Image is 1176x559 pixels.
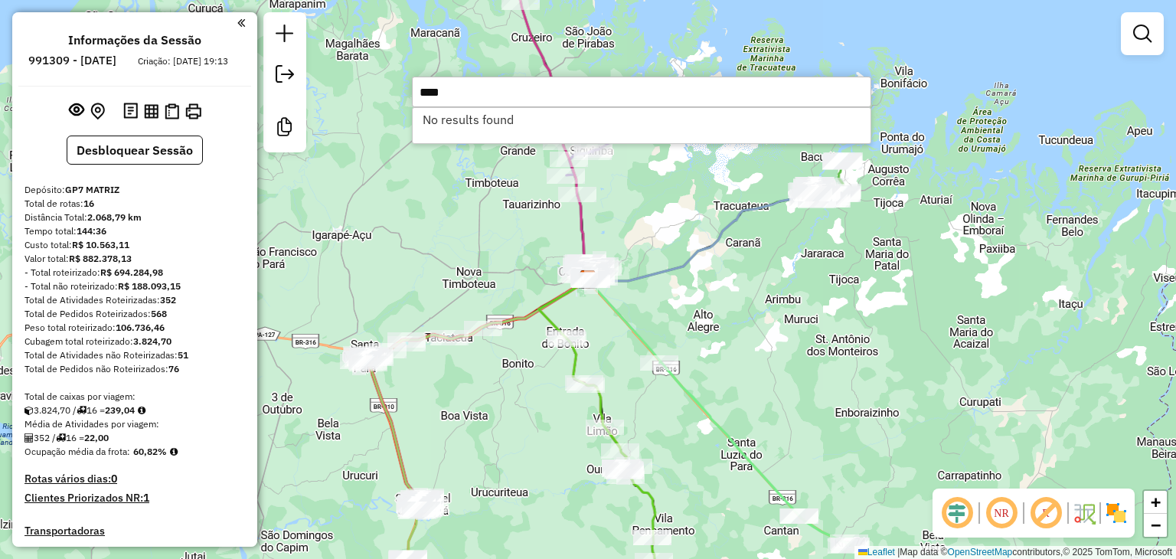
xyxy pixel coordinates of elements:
div: Tempo total: [24,224,245,238]
a: OpenStreetMap [948,547,1013,557]
div: Atividade não roteirizada - AeD BEBIDAS 2 [789,182,828,198]
button: Imprimir Rotas [182,100,204,123]
i: Total de rotas [77,406,87,415]
button: Visualizar Romaneio [162,100,182,123]
div: Cubagem total roteirizado: [24,335,245,348]
strong: 352 [160,294,176,306]
em: Média calculada utilizando a maior ocupação (%Peso ou %Cubagem) de cada rota da sessão. Rotas cro... [170,447,178,456]
img: GP7 MATRIZ [578,270,598,289]
div: Atividade não roteirizada - WELTON FERNANDES [397,496,436,512]
a: Nova sessão e pesquisa [269,18,300,53]
div: Atividade não roteirizada - IMPERIAL STORE [795,177,833,192]
strong: 239,04 [105,404,135,416]
a: Zoom in [1144,491,1167,514]
strong: R$ 694.284,98 [100,266,163,278]
div: Atividade não roteirizada - LANCHONETE HORA DO L [406,491,444,506]
h4: Rotas vários dias: [24,472,245,485]
div: Atividade não roteirizada - MARMITEX DA TECA [400,490,439,505]
strong: 22,00 [84,432,109,443]
div: Atividade não roteirizada - BAR DO BAIANO [601,443,639,459]
div: 3.824,70 / 16 = [24,404,245,417]
span: Ocultar deslocamento [939,495,975,531]
div: Total de rotas: [24,197,245,211]
strong: R$ 188.093,15 [118,280,181,292]
strong: 106.736,46 [116,322,165,333]
div: - Total roteirizado: [24,266,245,279]
div: Total de Atividades não Roteirizadas: [24,348,245,362]
a: Exportar sessão [269,59,300,93]
h4: Informações da Sessão [68,33,201,47]
strong: 76 [168,363,179,374]
img: Fluxo de ruas [1072,501,1096,525]
strong: R$ 10.563,11 [72,239,129,250]
strong: R$ 882.378,13 [69,253,132,264]
div: Peso total roteirizado: [24,321,245,335]
strong: 1 [143,491,149,505]
span: Ocupação média da frota: [24,446,130,457]
strong: GP7 MATRIZ [65,184,119,195]
strong: 144:36 [77,225,106,237]
a: Criar modelo [269,112,300,146]
div: - Total não roteirizado: [24,279,245,293]
div: Total de Atividades Roteirizadas: [24,293,245,307]
strong: 51 [178,349,188,361]
i: Total de rotas [56,433,66,443]
div: Atividade não roteirizada - HIPER DEUS E VIDO [797,185,835,201]
div: Atividade não roteirizada - POINT DAS BEBEIDAS [788,183,826,198]
div: Atividade não roteirizada - JOSE RIBAMAR ARAUJO CHAVES [398,492,436,507]
div: Atividade não roteirizada - QUIOSQUE DA MONICA [606,463,644,479]
div: Atividade não roteirizada - CASA DUARTE [794,186,832,201]
h6: 991309 - [DATE] [28,54,116,67]
span: + [1151,492,1161,512]
div: Valor total: [24,252,245,266]
img: Exibir/Ocultar setores [1104,501,1129,525]
div: Atividade não roteirizada - PAN E MINI BOX IDEAL [794,181,832,196]
div: 352 / 16 = [24,431,245,445]
div: Atividade não roteirizada - Bar Ponte Almeida [405,491,443,506]
li: No results found [413,108,871,131]
div: Map data © contributors,© 2025 TomTom, Microsoft [854,546,1176,559]
div: Total de Pedidos não Roteirizados: [24,362,245,376]
div: Atividade não roteirizada - DEP CARLOS [403,492,441,507]
button: Visualizar relatório de Roteirização [141,100,162,121]
div: Média de Atividades por viagem: [24,417,245,431]
div: Distância Total: [24,211,245,224]
strong: 16 [83,198,94,209]
strong: 3.824,70 [133,335,171,347]
a: Exibir filtros [1127,18,1158,49]
button: Logs desbloquear sessão [120,100,141,123]
a: Clique aqui para minimizar o painel [237,14,245,31]
div: Atividade não roteirizada - DEPOSITO 24 HORAS [397,496,435,512]
span: | [897,547,900,557]
strong: 60,82% [133,446,167,457]
div: Atividade não roteirizada - JOAO MARIA ALVES [401,494,439,509]
div: Atividade não roteirizada - DEPOSITO DO NILSON [397,502,436,517]
div: Atividade não roteirizada - BARBEARIA ESTILO VIP [793,185,831,201]
div: Atividade não roteirizada - MAIA BEBIDAS [796,180,835,195]
div: Atividade não roteirizada - LA CASA DA CERVEJA [403,492,442,508]
button: Centralizar mapa no depósito ou ponto de apoio [87,100,108,123]
ul: Option List [413,108,871,131]
strong: 0 [111,472,117,485]
i: Meta Caixas/viagem: 220,00 Diferença: 19,04 [138,406,145,415]
div: Atividade não roteirizada - BAR DO ZEQUINHA [602,459,640,475]
div: Depósito: [24,183,245,197]
strong: 2.068,79 km [87,211,142,223]
div: Atividade não roteirizada - DISK CERVEJA e CIA [605,462,643,477]
i: Cubagem total roteirizado [24,406,34,415]
h4: Transportadoras [24,525,245,538]
a: Leaflet [858,547,895,557]
div: Atividade não roteirizada - ALICE CARAMELOS [402,502,440,517]
span: Exibir rótulo [1027,495,1064,531]
div: Custo total: [24,238,245,252]
div: Atividade não roteirizada - MERCADINHO DO EDIR [793,179,831,195]
div: Atividade não roteirizada - CONVENIENCIA DO JUNI [779,508,818,524]
button: Desbloquear Sessão [67,136,203,165]
div: Total de Pedidos Roteirizados: [24,307,245,321]
div: Atividade não roteirizada - LOPES BEBIDAS [801,184,839,199]
h4: Clientes Priorizados NR: [24,492,245,505]
i: Total de Atividades [24,433,34,443]
strong: 568 [151,308,167,319]
div: Atividade não roteirizada - CASA LEITE [401,495,439,511]
div: Atividade não roteirizada - BAR DO WAL [793,185,831,200]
